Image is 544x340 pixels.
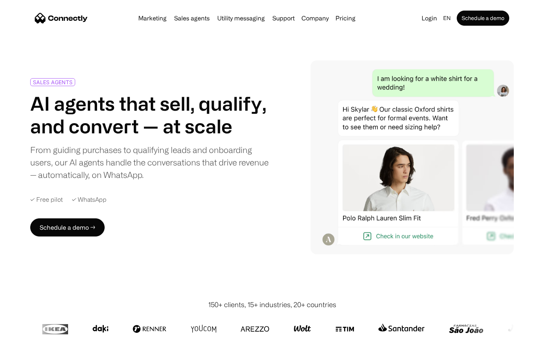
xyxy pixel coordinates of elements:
[135,15,170,21] a: Marketing
[457,11,509,26] a: Schedule a demo
[443,13,451,23] div: en
[30,196,63,203] div: ✓ Free pilot
[72,196,107,203] div: ✓ WhatsApp
[269,15,298,21] a: Support
[301,13,329,23] div: Company
[332,15,359,21] a: Pricing
[15,327,45,337] ul: Language list
[419,13,440,23] a: Login
[208,300,336,310] div: 150+ clients, 15+ industries, 20+ countries
[171,15,213,21] a: Sales agents
[33,79,73,85] div: SALES AGENTS
[30,218,105,236] a: Schedule a demo →
[8,326,45,337] aside: Language selected: English
[30,92,269,138] h1: AI agents that sell, qualify, and convert — at scale
[30,144,269,181] div: From guiding purchases to qualifying leads and onboarding users, our AI agents handle the convers...
[214,15,268,21] a: Utility messaging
